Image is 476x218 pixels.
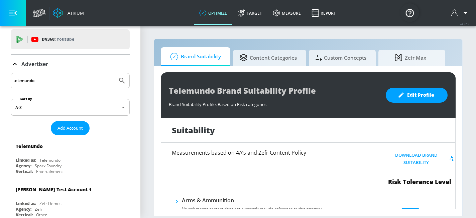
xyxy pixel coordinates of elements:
a: optimize [194,1,232,25]
span: Brand Suitability [167,49,221,65]
div: Zefr [35,206,42,212]
div: Telemundo [39,157,61,163]
h6: Arms & Ammunition [182,197,323,204]
a: Atrium [53,8,84,18]
div: Vertical: [16,169,33,174]
p: No risk means content does not expressly include reference to this category. [182,206,323,212]
a: Report [306,1,341,25]
div: TelemundoLinked as:TelemundoAgency:Spark FoundryVertical:Entertainment [11,138,130,176]
span: Zefr Max [385,50,436,66]
div: A-Z [11,99,130,116]
span: Content Categories [240,50,297,66]
div: Vertical: [16,212,33,218]
p: No Risk [423,207,437,214]
button: Add Account [51,121,90,135]
a: measure [267,1,306,25]
h1: Suitability [172,125,215,136]
div: DV360: Youtube [11,29,130,49]
div: Agency: [16,163,31,169]
span: Edit Profile [399,91,434,99]
p: Advertiser [21,60,48,68]
span: v 4.22.2 [460,22,469,26]
button: Submit Search [115,73,129,88]
div: Advertiser [11,55,130,73]
div: Other [36,212,47,218]
div: Telemundo [16,143,43,149]
div: Zefr Demos [39,201,62,206]
span: Risk Tolerance Level [388,178,451,186]
div: Brand Suitability Profile: Based on Risk categories [169,98,379,107]
label: Sort By [19,97,33,101]
div: [PERSON_NAME] Test Account 1 [16,186,92,193]
div: Entertainment [36,169,63,174]
span: Custom Concepts [316,50,366,66]
button: Open Resource Center [400,3,419,22]
div: Linked as: [16,157,36,163]
button: Download Brand Suitability [384,150,455,168]
div: Agency: [16,206,31,212]
h6: Measurements based on 4A’s and Zefr Content Policy [172,150,361,155]
div: Arms & AmmunitionNo risk means content does not expressly include reference to this category. [182,197,323,216]
p: DV360: [42,36,74,43]
div: Spark Foundry [35,163,62,169]
div: Linked as: [16,201,36,206]
button: Edit Profile [386,88,448,103]
p: Youtube [56,36,74,43]
div: Atrium [65,10,84,16]
input: Search by name [13,76,115,85]
span: Add Account [57,124,83,132]
a: Target [232,1,267,25]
